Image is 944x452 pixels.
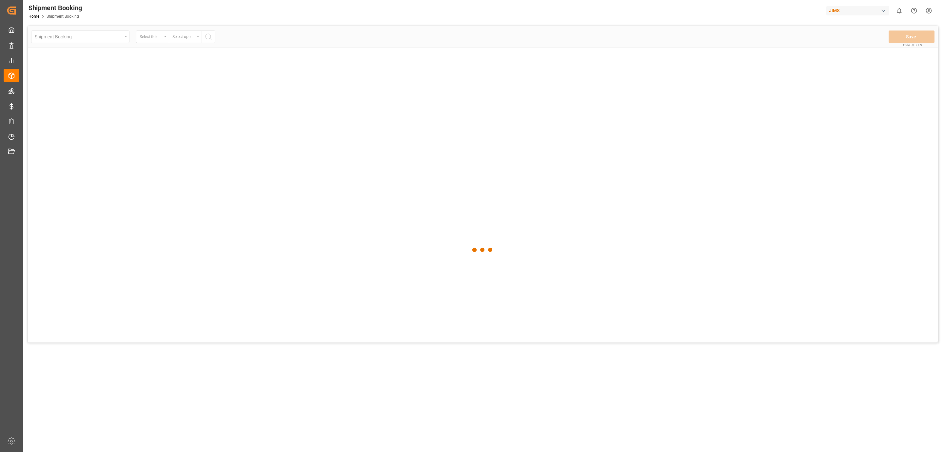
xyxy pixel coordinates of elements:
[826,4,892,17] button: JIMS
[907,3,921,18] button: Help Center
[29,3,82,13] div: Shipment Booking
[892,3,907,18] button: show 0 new notifications
[29,14,39,19] a: Home
[826,6,889,15] div: JIMS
